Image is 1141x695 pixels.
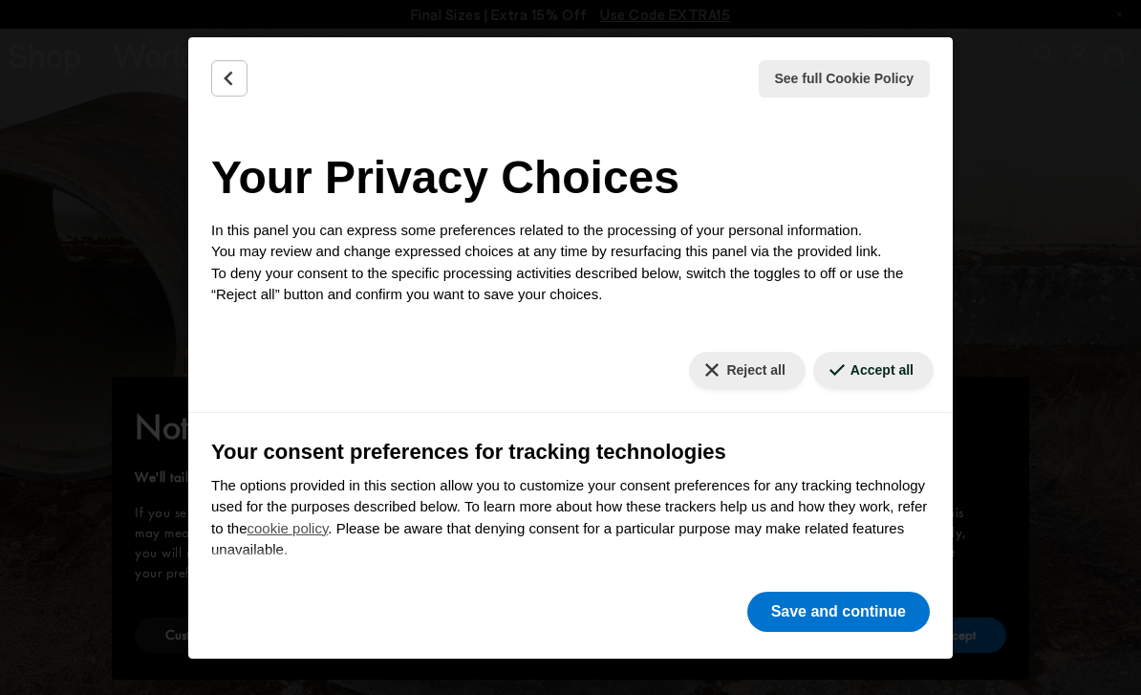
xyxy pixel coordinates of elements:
h2: Your Privacy Choices [211,143,930,212]
h3: Your consent preferences for tracking technologies [211,436,930,467]
span: See full Cookie Policy [775,69,915,89]
a: cookie policy - link opens in a new tab [248,520,329,536]
button: Save and continue [747,592,930,632]
p: The options provided in this section allow you to customize your consent preferences for any trac... [211,475,930,561]
p: In this panel you can express some preferences related to the processing of your personal informa... [211,220,930,306]
button: See full Cookie Policy [759,60,931,98]
button: Reject all [689,352,805,389]
button: Accept all [813,352,934,389]
button: Back [211,60,248,97]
